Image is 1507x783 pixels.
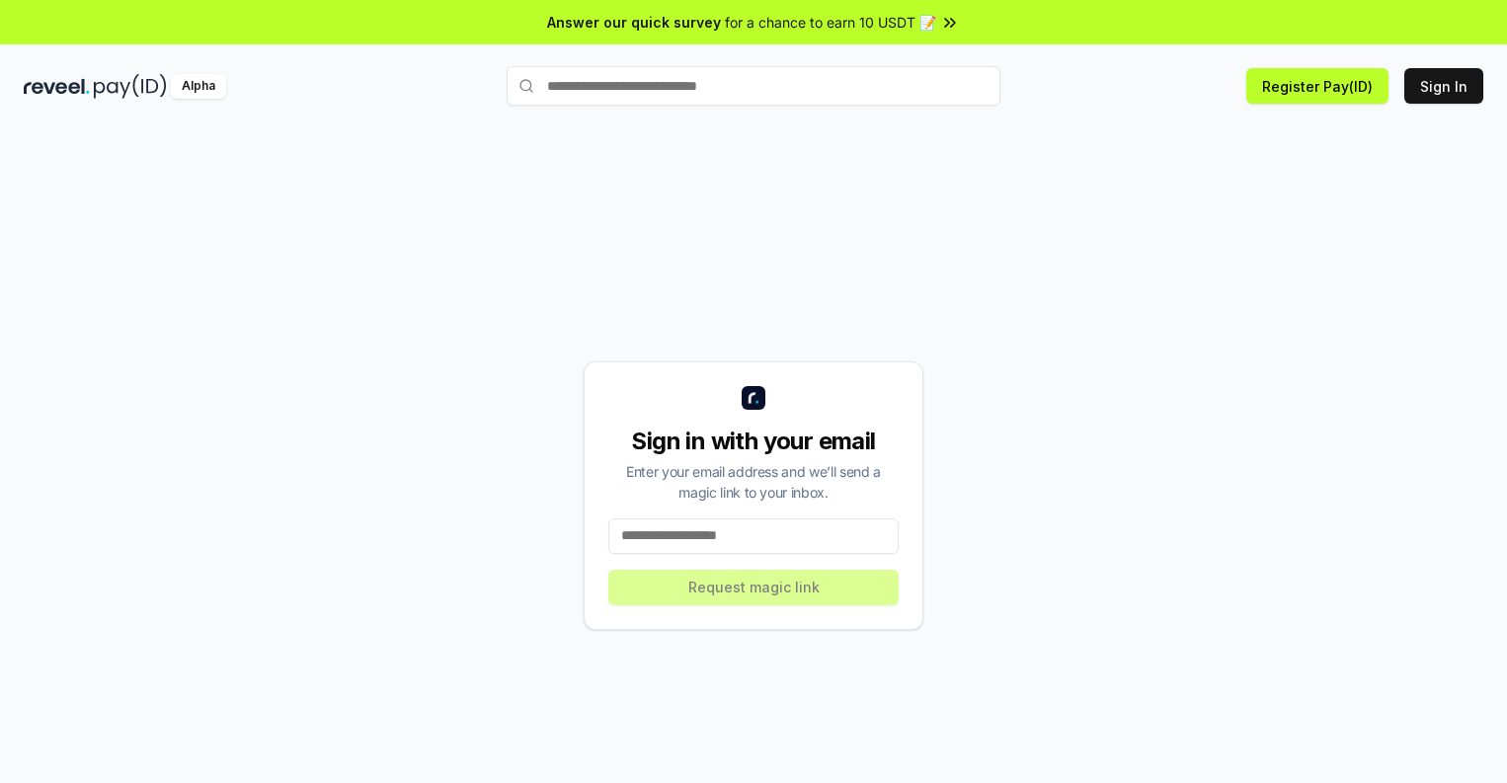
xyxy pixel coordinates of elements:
button: Register Pay(ID) [1246,68,1388,104]
img: pay_id [94,74,167,99]
span: for a chance to earn 10 USDT 📝 [725,12,936,33]
div: Alpha [171,74,226,99]
div: Sign in with your email [608,426,899,457]
img: reveel_dark [24,74,90,99]
button: Sign In [1404,68,1483,104]
div: Enter your email address and we’ll send a magic link to your inbox. [608,461,899,503]
img: logo_small [742,386,765,410]
span: Answer our quick survey [547,12,721,33]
